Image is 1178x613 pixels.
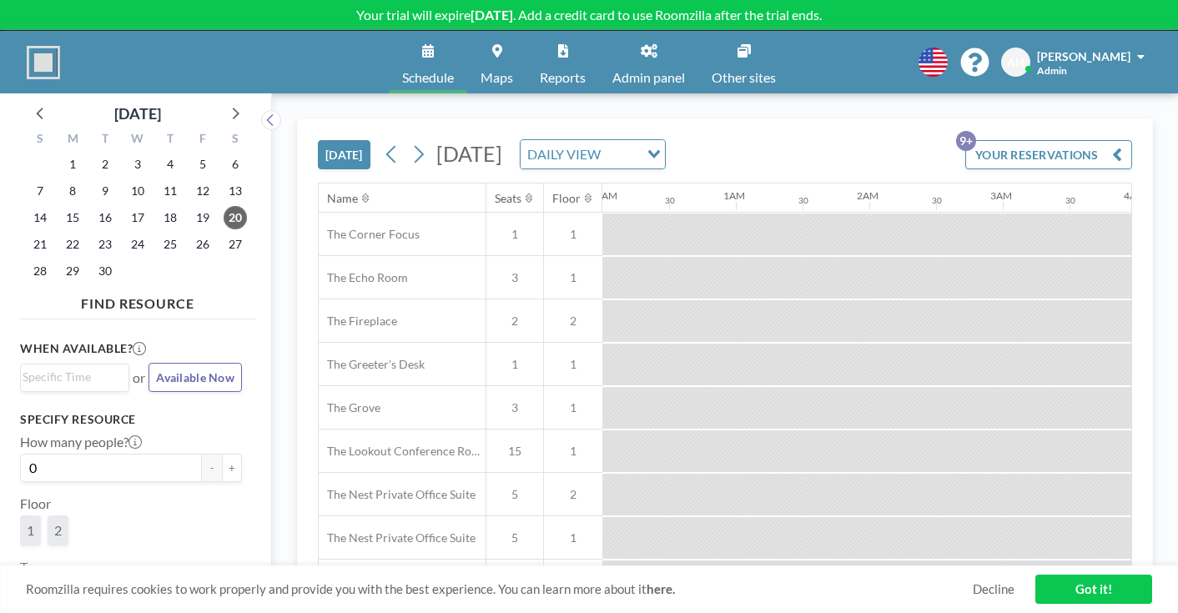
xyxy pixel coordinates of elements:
[486,270,543,285] span: 3
[318,140,370,169] button: [DATE]
[202,454,222,482] button: -
[122,129,154,151] div: W
[149,363,242,392] button: Available Now
[224,206,247,229] span: Saturday, September 20, 2025
[27,522,34,539] span: 1
[599,31,698,93] a: Admin panel
[1007,55,1024,70] span: AH
[521,140,665,168] div: Search for option
[28,179,52,203] span: Sunday, September 7, 2025
[973,581,1014,597] a: Decline
[319,357,425,372] span: The Greeter's Desk
[544,444,602,459] span: 1
[486,357,543,372] span: 1
[319,400,380,415] span: The Grove
[1065,195,1075,206] div: 30
[486,314,543,329] span: 2
[61,233,84,256] span: Monday, September 22, 2025
[224,179,247,203] span: Saturday, September 13, 2025
[698,31,789,93] a: Other sites
[467,31,526,93] a: Maps
[544,270,602,285] span: 1
[526,31,599,93] a: Reports
[28,233,52,256] span: Sunday, September 21, 2025
[524,143,604,165] span: DAILY VIEW
[319,444,486,459] span: The Lookout Conference Room
[54,522,62,539] span: 2
[590,189,617,202] div: 12AM
[26,581,973,597] span: Roomzilla requires cookies to work properly and provide you with the best experience. You can lea...
[20,495,51,512] label: Floor
[224,233,247,256] span: Saturday, September 27, 2025
[319,314,397,329] span: The Fireplace
[402,71,454,84] span: Schedule
[20,559,48,575] label: Type
[932,195,942,206] div: 30
[1035,575,1152,604] a: Got it!
[24,129,57,151] div: S
[1037,64,1067,77] span: Admin
[219,129,251,151] div: S
[486,487,543,502] span: 5
[544,357,602,372] span: 1
[191,179,214,203] span: Friday, September 12, 2025
[126,206,149,229] span: Wednesday, September 17, 2025
[154,129,186,151] div: T
[647,581,675,596] a: here.
[133,369,145,386] span: or
[89,129,122,151] div: T
[126,233,149,256] span: Wednesday, September 24, 2025
[61,206,84,229] span: Monday, September 15, 2025
[319,227,420,242] span: The Corner Focus
[186,129,219,151] div: F
[956,131,976,151] p: 9+
[319,270,408,285] span: The Echo Room
[28,259,52,283] span: Sunday, September 28, 2025
[319,530,476,545] span: The Nest Private Office Suite
[156,370,234,384] span: Available Now
[544,400,602,415] span: 1
[544,530,602,545] span: 1
[27,46,60,79] img: organization-logo
[1124,189,1145,202] div: 4AM
[540,71,586,84] span: Reports
[495,191,521,206] div: Seats
[389,31,467,93] a: Schedule
[191,206,214,229] span: Friday, September 19, 2025
[93,179,117,203] span: Tuesday, September 9, 2025
[21,364,128,389] div: Search for option
[723,189,745,202] div: 1AM
[191,153,214,176] span: Friday, September 5, 2025
[552,191,581,206] div: Floor
[20,434,142,450] label: How many people?
[126,153,149,176] span: Wednesday, September 3, 2025
[544,314,602,329] span: 2
[28,206,52,229] span: Sunday, September 14, 2025
[20,289,255,312] h4: FIND RESOURCE
[471,7,513,23] b: [DATE]
[159,153,182,176] span: Thursday, September 4, 2025
[57,129,89,151] div: M
[486,444,543,459] span: 15
[665,195,675,206] div: 30
[712,71,776,84] span: Other sites
[798,195,808,206] div: 30
[606,143,637,165] input: Search for option
[544,487,602,502] span: 2
[159,179,182,203] span: Thursday, September 11, 2025
[436,141,502,166] span: [DATE]
[319,487,476,502] span: The Nest Private Office Suite
[612,71,685,84] span: Admin panel
[191,233,214,256] span: Friday, September 26, 2025
[159,233,182,256] span: Thursday, September 25, 2025
[93,259,117,283] span: Tuesday, September 30, 2025
[20,412,242,427] h3: Specify resource
[486,530,543,545] span: 5
[965,140,1132,169] button: YOUR RESERVATIONS9+
[990,189,1012,202] div: 3AM
[93,206,117,229] span: Tuesday, September 16, 2025
[222,454,242,482] button: +
[486,227,543,242] span: 1
[486,400,543,415] span: 3
[857,189,878,202] div: 2AM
